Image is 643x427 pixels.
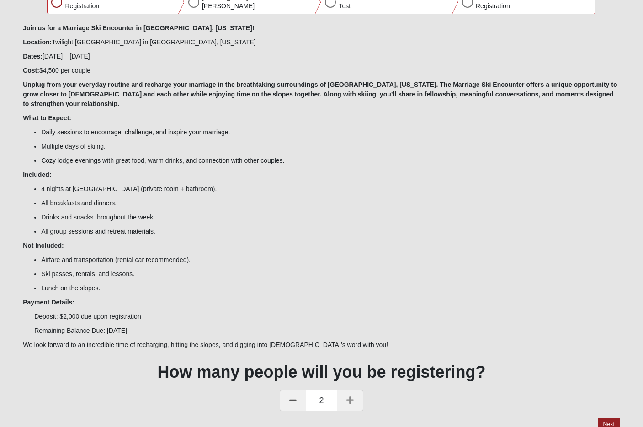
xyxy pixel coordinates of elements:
li: 4 nights at [GEOGRAPHIC_DATA] (private room + bathroom). [41,184,620,194]
li: Cozy lodge evenings with great food, warm drinks, and connection with other couples. [41,156,620,165]
b: Not Included: [23,242,64,249]
b: Unplug from your everyday routine and recharge your marriage in the breathtaking surroundings of ... [23,81,617,107]
li: All breakfasts and dinners. [41,198,620,208]
li: Drinks and snacks throughout the week. [41,213,620,222]
li: Airfare and transportation (rental car recommended). [41,255,620,265]
p: Remaining Balance Due: [DATE] [34,326,620,336]
span: 2 [306,390,336,411]
b: Dates: [23,53,43,60]
p: [DATE] – [DATE] [23,52,620,61]
p: Registration [476,1,510,11]
b: Join us for a Marriage Ski Encounter in [GEOGRAPHIC_DATA], [US_STATE]! [23,24,254,32]
p: Twilight [GEOGRAPHIC_DATA] in [GEOGRAPHIC_DATA], [US_STATE] [23,37,620,47]
b: What to Expect: [23,114,71,122]
p: Registration [65,1,99,11]
b: Included: [23,171,51,178]
b: Payment Details: [23,299,74,306]
li: Lunch on the slopes. [41,283,620,293]
li: Ski passes, rentals, and lessons. [41,269,620,279]
p: Test [339,1,351,11]
li: Multiple days of skiing. [41,142,620,151]
p: [PERSON_NAME] [202,1,255,11]
p: $4,500 per couple [23,66,620,75]
p: We look forward to an incredible time of recharging, hitting the slopes, and digging into [DEMOGR... [23,340,620,350]
b: Cost: [23,67,39,74]
p: Deposit: $2,000 due upon registration [34,312,620,321]
b: Location: [23,38,52,46]
li: All group sessions and retreat materials. [41,227,620,236]
li: Daily sessions to encourage, challenge, and inspire your marriage. [41,128,620,137]
h1: How many people will you be registering? [23,362,620,382]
